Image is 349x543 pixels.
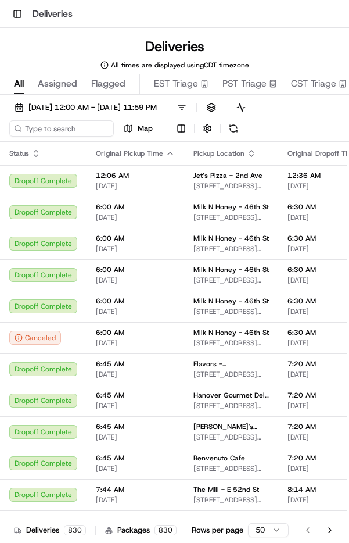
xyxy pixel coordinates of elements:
span: 6:00 AM [96,202,175,212]
span: [STREET_ADDRESS][US_STATE] [193,433,269,442]
span: Pickup Location [193,149,244,158]
span: 6:00 AM [96,265,175,274]
span: Milk N Honey - 46th St [193,234,269,243]
span: [STREET_ADDRESS][US_STATE] [193,464,269,473]
span: [STREET_ADDRESS][US_STATE] [193,495,269,505]
span: 7:45 AM [96,516,175,526]
span: [DATE] [96,464,175,473]
span: Assigned [38,77,77,91]
input: Type to search [9,120,114,137]
div: Deliveries [14,525,86,535]
span: [STREET_ADDRESS][US_STATE] [193,370,269,379]
button: Canceled [9,331,61,345]
div: Packages [105,525,177,535]
span: PST Triage [222,77,267,91]
span: [DATE] [96,338,175,348]
span: 6:00 AM [96,328,175,337]
span: Jet’s Pizza - 2nd Ave [193,171,262,180]
span: [DATE] [96,433,175,442]
span: [STREET_ADDRESS][US_STATE] [193,338,269,348]
button: Map [118,120,158,137]
span: Milk N Honey - 46th St [193,202,269,212]
span: Original Pickup Time [96,149,163,158]
span: Milk N Honey - 46th St [193,265,269,274]
span: [STREET_ADDRESS][US_STATE] [193,276,269,285]
span: [DATE] [96,307,175,316]
span: [STREET_ADDRESS][US_STATE] [193,181,269,191]
span: 6:45 AM [96,453,175,463]
span: All [14,77,24,91]
span: [DATE] 12:00 AM - [DATE] 11:59 PM [28,102,157,113]
span: [DATE] [96,244,175,253]
span: 6:00 AM [96,234,175,243]
button: [DATE] 12:00 AM - [DATE] 11:59 PM [9,99,162,116]
span: Flagged [91,77,125,91]
div: 830 [64,525,86,535]
span: [DATE] [96,181,175,191]
span: [DATE] [96,495,175,505]
span: 6:45 AM [96,391,175,400]
span: Flavors - [GEOGRAPHIC_DATA] [193,359,269,369]
span: Map [138,123,153,134]
span: [DATE] [96,370,175,379]
span: Status [9,149,29,158]
span: 7:44 AM [96,485,175,494]
span: The Mill - E 52nd St [193,485,259,494]
span: [STREET_ADDRESS][US_STATE] [193,244,269,253]
h1: Deliveries [145,37,204,56]
span: [DATE] [96,213,175,222]
span: [DATE] [96,276,175,285]
span: Hanover Gourmet Deli - Hanover Sq [193,391,269,400]
div: 830 [154,525,177,535]
span: 12:06 AM [96,171,175,180]
span: [DATE] [96,401,175,410]
span: 6:00 AM [96,296,175,306]
span: EST Triage [154,77,198,91]
span: [STREET_ADDRESS][US_STATE] [193,307,269,316]
span: 6:45 AM [96,422,175,431]
span: Milk N Honey - 46th St [193,296,269,306]
span: Benvenuto Cafe [193,453,245,463]
span: [STREET_ADDRESS][US_STATE] [193,213,269,222]
span: CST Triage [291,77,336,91]
span: [STREET_ADDRESS][US_STATE] [193,401,269,410]
span: All times are displayed using CDT timezone [111,60,249,70]
p: Rows per page [192,525,243,535]
span: [PERSON_NAME]'s Bagels [193,422,269,431]
button: Refresh [225,120,242,137]
span: Zuckers Bagels - Tribeca [193,516,269,526]
h1: Deliveries [33,7,73,21]
span: 6:45 AM [96,359,175,369]
span: Milk N Honey - 46th St [193,328,269,337]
